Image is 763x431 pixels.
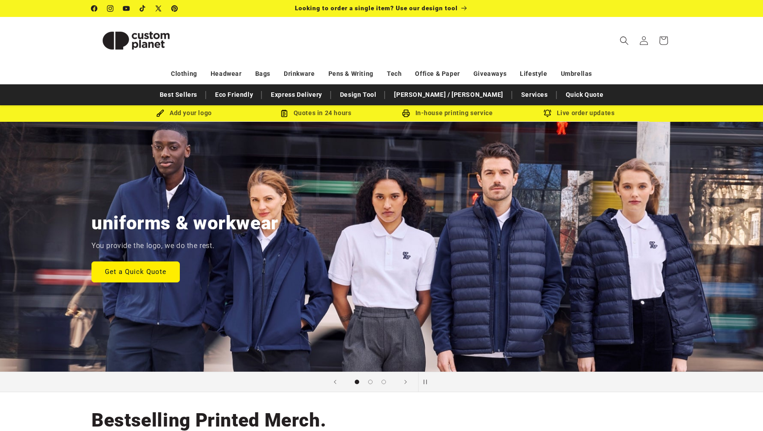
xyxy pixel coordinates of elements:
img: Order updates [543,109,552,117]
div: Add your logo [118,108,250,119]
h2: uniforms & workwear [91,211,278,235]
a: Eco Friendly [211,87,257,103]
img: Order Updates Icon [280,109,288,117]
a: Headwear [211,66,242,82]
a: Tech [387,66,402,82]
div: Live order updates [513,108,645,119]
a: Services [517,87,552,103]
img: Brush Icon [156,109,164,117]
button: Next slide [396,372,415,392]
img: In-house printing [402,109,410,117]
img: Custom Planet [91,21,181,61]
a: Best Sellers [155,87,202,103]
a: Design Tool [336,87,381,103]
a: Bags [255,66,270,82]
a: Get a Quick Quote [91,261,180,282]
button: Pause slideshow [418,372,438,392]
a: Umbrellas [561,66,592,82]
a: [PERSON_NAME] / [PERSON_NAME] [390,87,507,103]
button: Load slide 2 of 3 [364,375,377,389]
button: Load slide 3 of 3 [377,375,390,389]
div: Quotes in 24 hours [250,108,381,119]
button: Previous slide [325,372,345,392]
iframe: Chat Widget [718,388,763,431]
a: Express Delivery [266,87,327,103]
p: You provide the logo, we do the rest. [91,240,214,253]
a: Lifestyle [520,66,547,82]
a: Custom Planet [88,17,184,64]
a: Pens & Writing [328,66,373,82]
a: Drinkware [284,66,315,82]
button: Load slide 1 of 3 [350,375,364,389]
a: Giveaways [473,66,506,82]
a: Office & Paper [415,66,460,82]
summary: Search [614,31,634,50]
a: Clothing [171,66,197,82]
span: Looking to order a single item? Use our design tool [295,4,458,12]
div: In-house printing service [381,108,513,119]
a: Quick Quote [561,87,608,103]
